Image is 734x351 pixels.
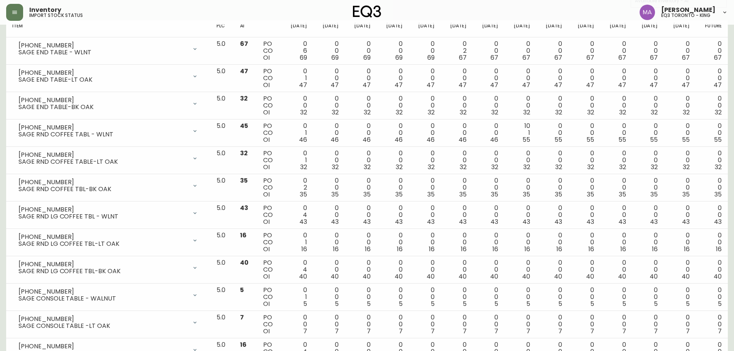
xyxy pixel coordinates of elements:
div: 0 0 [415,95,435,116]
span: 69 [395,53,403,62]
span: 32 [300,163,307,171]
span: 32 [619,108,626,117]
div: [PHONE_NUMBER]SAGE RND COFFEE TBL-BK OAK [12,177,204,194]
div: 0 0 [511,95,530,116]
div: 0 0 [702,40,722,61]
span: 55 [586,135,594,144]
div: PO CO [263,40,275,61]
span: 35 [240,176,248,185]
div: 0 0 [670,95,690,116]
div: 0 1 [287,68,307,89]
div: 0 0 [383,95,403,116]
div: 0 0 [415,232,435,253]
div: SAGE RND COFFEE TBL-BK OAK [18,186,187,193]
div: SAGE RND LG COFFEE TBL-BK OAK [18,268,187,275]
div: [PHONE_NUMBER]SAGE RND LG COFFEE TBL-LT OAK [12,232,204,249]
div: SAGE RND LG COFFEE TBL - WLNT [18,213,187,220]
div: 0 0 [383,150,403,171]
div: PO CO [263,68,275,89]
span: 43 [618,217,626,226]
span: 67 [650,53,658,62]
span: 67 [586,53,594,62]
div: 0 0 [447,68,467,89]
span: 46 [331,135,339,144]
span: 69 [331,53,339,62]
td: 5.0 [210,65,234,92]
div: PO CO [263,205,275,225]
div: 0 0 [574,40,594,61]
div: 0 0 [479,232,499,253]
span: 32 [619,163,626,171]
span: 32 [491,108,498,117]
div: [PHONE_NUMBER] [18,179,187,186]
div: 0 0 [702,205,722,225]
span: 32 [300,108,307,117]
span: 46 [427,135,435,144]
span: 32 [240,149,248,158]
div: 0 0 [574,95,594,116]
span: 32 [396,108,403,117]
th: [DATE] [568,20,600,37]
div: PO CO [263,177,275,198]
span: 43 [459,217,467,226]
div: [PHONE_NUMBER] [18,206,187,213]
span: 47 [650,81,658,89]
span: 47 [554,81,562,89]
div: 0 0 [415,68,435,89]
div: 0 0 [638,123,658,143]
span: 47 [240,67,248,76]
span: 35 [459,190,467,199]
div: 0 0 [574,150,594,171]
div: 0 0 [479,123,499,143]
div: 0 0 [447,232,467,253]
th: [DATE] [409,20,441,37]
span: 69 [427,53,435,62]
div: [PHONE_NUMBER] [18,151,187,158]
div: 0 0 [574,205,594,225]
td: 5.0 [210,147,234,174]
span: 32 [683,108,690,117]
div: 0 2 [447,40,467,61]
div: 0 0 [670,123,690,143]
div: 0 0 [351,232,371,253]
span: 32 [428,108,435,117]
span: 32 [523,163,530,171]
span: 67 [490,53,498,62]
div: 0 0 [574,68,594,89]
th: Item [6,20,210,37]
span: 32 [523,108,530,117]
div: 0 0 [670,150,690,171]
div: 0 0 [638,232,658,253]
div: 0 0 [351,205,371,225]
span: 46 [363,135,371,144]
span: 55 [522,135,530,144]
div: 0 0 [319,177,339,198]
div: 0 2 [287,177,307,198]
div: 0 0 [606,95,626,116]
h5: eq3 toronto - king [661,13,710,18]
div: 0 0 [415,40,435,61]
th: [DATE] [473,20,505,37]
div: [PHONE_NUMBER]SAGE RND LG COFFEE TBL-BK OAK [12,259,204,276]
div: PO CO [263,95,275,116]
th: Future [696,20,728,37]
div: 0 0 [702,68,722,89]
span: 47 [363,81,371,89]
span: 43 [554,217,562,226]
div: 0 0 [383,123,403,143]
span: 32 [240,94,248,103]
div: SAGE RND LG COFFEE TBL-LT OAK [18,240,187,247]
div: SAGE CONSOLE TABLE -LT OAK [18,322,187,329]
div: SAGE END TABLE - WLNT [18,49,187,56]
div: 0 0 [702,150,722,171]
span: 32 [491,163,498,171]
div: 0 0 [638,95,658,116]
div: [PHONE_NUMBER]SAGE RND COFFEE TABL - WLNT [12,123,204,139]
span: 32 [651,108,658,117]
span: 47 [490,81,498,89]
div: [PHONE_NUMBER] [18,69,187,76]
div: 0 0 [702,232,722,253]
div: 0 0 [511,177,530,198]
th: AI [234,20,257,37]
span: 32 [332,108,339,117]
